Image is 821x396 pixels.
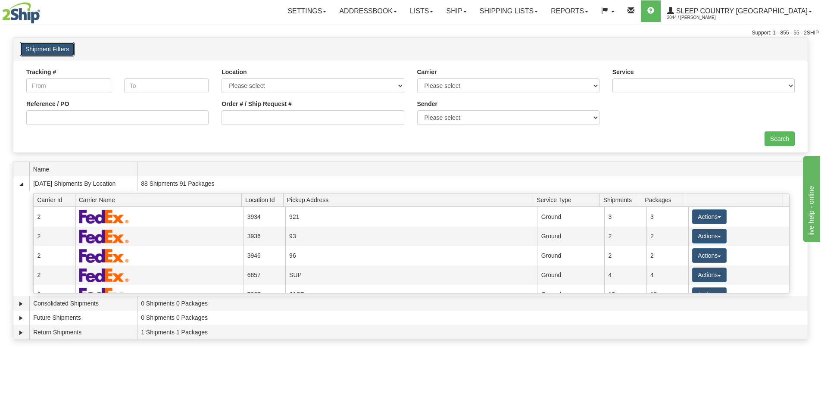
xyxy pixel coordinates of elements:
td: 4 [646,265,688,285]
td: SUP [285,265,537,285]
img: FedEx Express® [79,229,129,243]
td: 2 [33,265,75,285]
td: 3 [604,207,646,226]
td: 0 Shipments 0 Packages [137,311,808,325]
td: Ground [537,207,604,226]
a: Reports [544,0,595,22]
span: Carrier Name [79,193,242,206]
div: live help - online [6,5,80,16]
label: Carrier [417,68,437,76]
span: Pickup Address [287,193,533,206]
label: Reference / PO [26,100,69,108]
td: 2 [33,207,75,226]
td: Ground [537,285,604,304]
td: [DATE] Shipments By Location [29,176,137,191]
td: Ground [537,227,604,246]
td: 921 [285,207,537,226]
td: 3 [646,207,688,226]
td: Future Shipments [29,311,137,325]
img: FedEx Express® [79,209,129,224]
a: Ship [440,0,473,22]
td: 2 [33,227,75,246]
label: Order # / Ship Request # [222,100,292,108]
label: Sender [417,100,437,108]
td: 88 Shipments 91 Packages [137,176,808,191]
span: Name [33,162,137,176]
td: 2 [33,246,75,265]
a: Addressbook [333,0,403,22]
span: Location Id [245,193,283,206]
label: Service [612,68,634,76]
span: Sleep Country [GEOGRAPHIC_DATA] [674,7,808,15]
button: Actions [692,229,727,243]
td: 2 [604,227,646,246]
span: 2044 / [PERSON_NAME] [667,13,732,22]
span: Service Type [537,193,599,206]
td: 2 [646,246,688,265]
img: FedEx Express® [79,287,129,302]
td: 3934 [243,207,285,226]
td: 3946 [243,246,285,265]
td: 6657 [243,265,285,285]
a: Sleep Country [GEOGRAPHIC_DATA] 2044 / [PERSON_NAME] [661,0,818,22]
div: Support: 1 - 855 - 55 - 2SHIP [2,29,819,37]
img: FedEx Express® [79,268,129,282]
td: 0 Shipments 0 Packages [137,296,808,311]
td: 18 [646,285,688,304]
a: Collapse [17,180,25,188]
td: Consolidated Shipments [29,296,137,311]
span: Packages [645,193,683,206]
td: 3936 [243,227,285,246]
a: Settings [281,0,333,22]
td: 93 [285,227,537,246]
a: Expand [17,328,25,337]
img: logo2044.jpg [2,2,40,24]
a: Expand [17,299,25,308]
span: Carrier Id [37,193,75,206]
input: From [26,78,111,93]
td: 18 [604,285,646,304]
td: 2 [646,227,688,246]
button: Actions [692,268,727,282]
button: Shipment Filters [20,42,75,56]
td: Return Shipments [29,325,137,340]
td: 1 Shipments 1 Packages [137,325,808,340]
input: To [124,78,209,93]
span: Shipments [603,193,641,206]
td: 96 [285,246,537,265]
td: Ground [537,246,604,265]
td: 4 [604,265,646,285]
input: Search [765,131,795,146]
label: Location [222,68,247,76]
td: 2 [33,285,75,304]
iframe: chat widget [801,154,820,242]
td: 7267 [243,285,285,304]
a: Lists [403,0,440,22]
label: Tracking # [26,68,56,76]
a: Expand [17,314,25,322]
button: Actions [692,287,727,302]
td: 2 [604,246,646,265]
button: Actions [692,248,727,263]
td: Ground [537,265,604,285]
img: FedEx Express® [79,249,129,263]
button: Actions [692,209,727,224]
a: Shipping lists [473,0,544,22]
td: JASZ [285,285,537,304]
